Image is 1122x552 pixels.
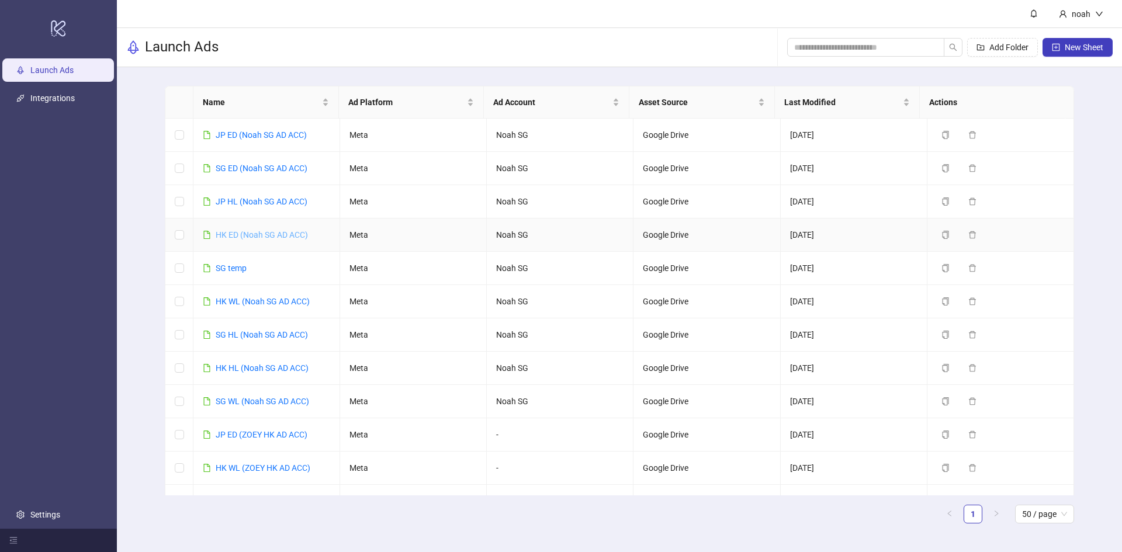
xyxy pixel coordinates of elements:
[781,185,927,218] td: [DATE]
[216,230,308,239] a: HK ED (Noah SG AD ACC)
[1059,10,1067,18] span: user
[216,363,309,373] a: HK HL (Noah SG AD ACC)
[784,96,901,109] span: Last Modified
[941,397,950,405] span: copy
[493,96,610,109] span: Ad Account
[487,452,633,485] td: -
[968,197,976,206] span: delete
[633,318,780,352] td: Google Drive
[941,431,950,439] span: copy
[993,510,1000,517] span: right
[781,285,927,318] td: [DATE]
[126,40,140,54] span: rocket
[633,185,780,218] td: Google Drive
[487,418,633,452] td: -
[968,397,976,405] span: delete
[987,505,1006,523] button: right
[949,43,957,51] span: search
[203,197,211,206] span: file
[633,252,780,285] td: Google Drive
[968,231,976,239] span: delete
[941,131,950,139] span: copy
[639,96,756,109] span: Asset Source
[487,119,633,152] td: Noah SG
[1015,505,1074,523] div: Page Size
[964,505,982,523] a: 1
[775,86,920,119] th: Last Modified
[340,152,487,185] td: Meta
[946,510,953,517] span: left
[941,364,950,372] span: copy
[203,96,320,109] span: Name
[633,152,780,185] td: Google Drive
[941,331,950,339] span: copy
[781,318,927,352] td: [DATE]
[781,485,927,518] td: [DATE]
[30,93,75,103] a: Integrations
[484,86,629,119] th: Ad Account
[203,131,211,139] span: file
[629,86,775,119] th: Asset Source
[968,464,976,472] span: delete
[487,352,633,385] td: Noah SG
[633,119,780,152] td: Google Drive
[940,505,959,523] button: left
[781,452,927,485] td: [DATE]
[9,536,18,544] span: menu-fold
[940,505,959,523] li: Previous Page
[203,464,211,472] span: file
[633,485,780,518] td: Google Drive
[216,197,307,206] a: JP HL (Noah SG AD ACC)
[216,297,310,306] a: HK WL (Noah SG AD ACC)
[340,285,487,318] td: Meta
[941,197,950,206] span: copy
[203,164,211,172] span: file
[348,96,465,109] span: Ad Platform
[487,318,633,352] td: Noah SG
[941,164,950,172] span: copy
[1052,43,1060,51] span: plus-square
[340,252,487,285] td: Meta
[968,331,976,339] span: delete
[487,185,633,218] td: Noah SG
[781,352,927,385] td: [DATE]
[633,285,780,318] td: Google Drive
[976,43,985,51] span: folder-add
[203,231,211,239] span: file
[968,297,976,305] span: delete
[1030,9,1038,18] span: bell
[340,385,487,418] td: Meta
[216,397,309,406] a: SG WL (Noah SG AD ACC)
[968,431,976,439] span: delete
[30,65,74,75] a: Launch Ads
[216,330,308,339] a: SG HL (Noah SG AD ACC)
[633,452,780,485] td: Google Drive
[145,38,219,57] h3: Launch Ads
[216,130,307,140] a: JP ED (Noah SG AD ACC)
[193,86,339,119] th: Name
[216,463,310,473] a: HK WL (ZOEY HK AD ACC)
[967,38,1038,57] button: Add Folder
[203,431,211,439] span: file
[30,510,60,519] a: Settings
[203,264,211,272] span: file
[968,264,976,272] span: delete
[487,285,633,318] td: Noah SG
[633,418,780,452] td: Google Drive
[633,218,780,252] td: Google Drive
[203,397,211,405] span: file
[487,152,633,185] td: Noah SG
[989,43,1028,52] span: Add Folder
[487,485,633,518] td: -
[340,418,487,452] td: Meta
[340,318,487,352] td: Meta
[781,418,927,452] td: [DATE]
[340,452,487,485] td: Meta
[216,430,307,439] a: JP ED (ZOEY HK AD ACC)
[216,263,247,273] a: SG temp
[1022,505,1067,523] span: 50 / page
[968,131,976,139] span: delete
[1065,43,1103,52] span: New Sheet
[487,252,633,285] td: Noah SG
[781,152,927,185] td: [DATE]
